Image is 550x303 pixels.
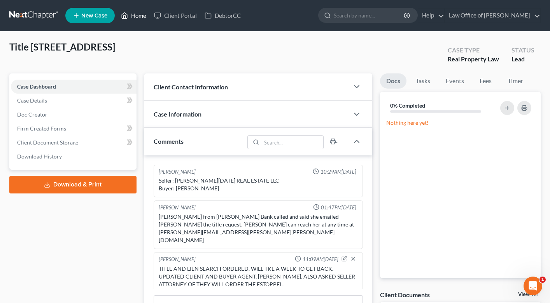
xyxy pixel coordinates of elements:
div: Case Type [448,46,499,55]
a: Client Portal [150,9,201,23]
div: Lead [511,55,534,64]
a: View All [518,292,538,297]
span: Case Information [154,110,201,118]
a: Case Details [11,94,137,108]
span: Comments [154,138,184,145]
a: Docs [380,73,406,89]
a: Law Office of [PERSON_NAME] [445,9,540,23]
input: Search... [261,136,323,149]
div: Seller: [PERSON_NAME][DATE] REAL ESTATE LLC Buyer: [PERSON_NAME] [159,177,358,192]
a: Help [418,9,444,23]
span: Client Document Storage [17,139,78,146]
a: Download History [11,150,137,164]
span: Case Details [17,97,47,104]
iframe: Intercom live chat [524,277,542,295]
div: Client Documents [380,291,430,299]
div: [PERSON_NAME] [159,168,196,176]
div: [PERSON_NAME] [159,204,196,211]
div: [PERSON_NAME] from [PERSON_NAME] Bank called and said she emailed [PERSON_NAME] the title request... [159,213,358,244]
a: Timer [501,73,529,89]
span: 10:29AM[DATE] [321,168,356,176]
a: DebtorCC [201,9,245,23]
span: Firm Created Forms [17,125,66,132]
span: Download History [17,153,62,160]
span: 1 [539,277,546,283]
span: 11:09AM[DATE] [303,256,338,263]
div: Real Property Law [448,55,499,64]
a: Download & Print [9,176,137,193]
div: TITLE AND LIEN SEARCH ORDERED. WILL TKE A WEEK TO GET BACK. UPDATED CLIENT AND BUYER AGENT, [PERS... [159,265,358,288]
strong: 0% Completed [390,102,425,109]
div: Status [511,46,534,55]
input: Search by name... [334,8,405,23]
a: Client Document Storage [11,136,137,150]
span: New Case [81,13,107,19]
a: Home [117,9,150,23]
a: Fees [473,73,498,89]
a: Case Dashboard [11,80,137,94]
a: Firm Created Forms [11,122,137,136]
a: Doc Creator [11,108,137,122]
span: Client Contact Information [154,83,228,91]
a: Tasks [410,73,436,89]
span: 01:47PM[DATE] [321,204,356,211]
span: Title [STREET_ADDRESS] [9,41,115,52]
a: Events [440,73,470,89]
span: Doc Creator [17,111,47,118]
div: [PERSON_NAME] [159,256,196,263]
p: Nothing here yet! [386,119,534,127]
span: Case Dashboard [17,83,56,90]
